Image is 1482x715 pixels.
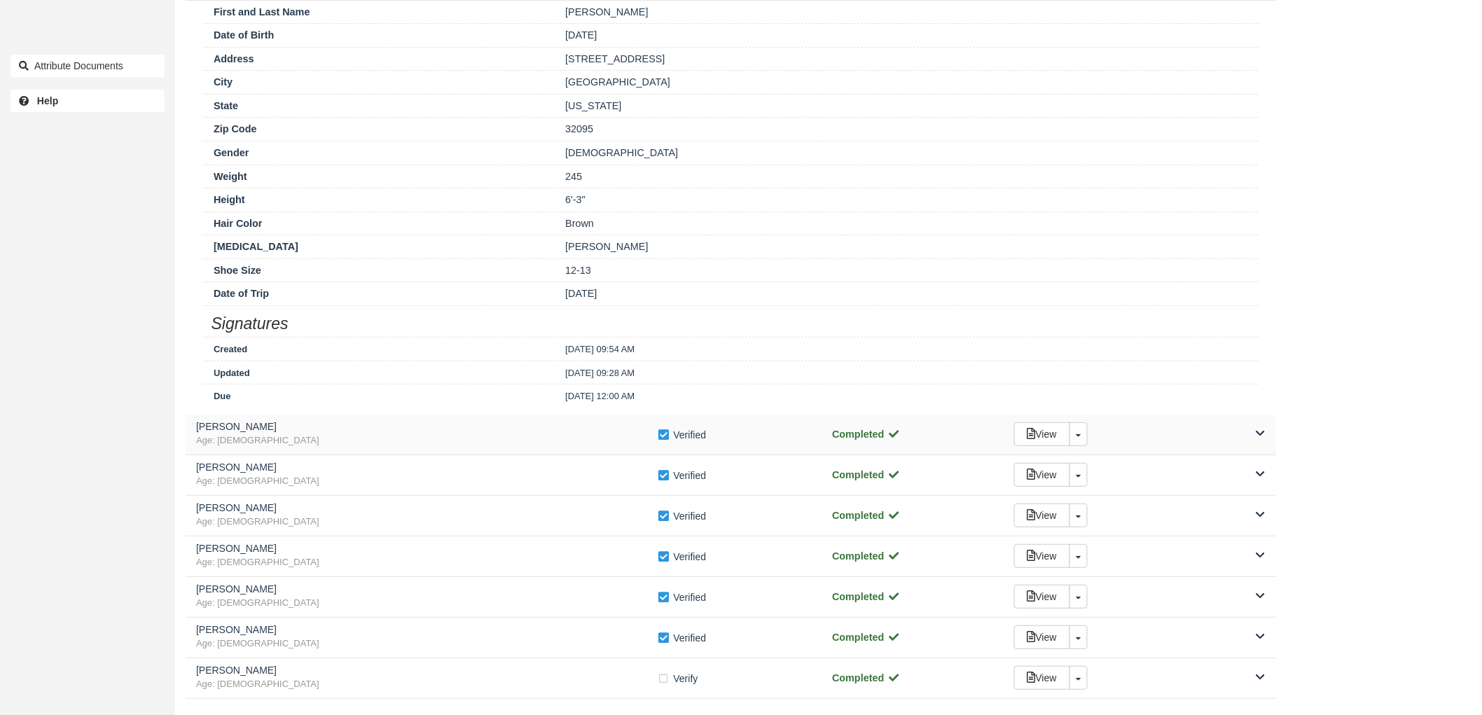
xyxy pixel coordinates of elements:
h5: [PERSON_NAME] [196,665,658,676]
button: Attribute Documents [11,55,165,77]
span: Age: [DEMOGRAPHIC_DATA] [196,678,658,691]
span: Verify [674,672,698,686]
strong: Completed [832,510,900,521]
strong: Completed [832,672,900,683]
div: Zip Code [203,122,555,137]
b: Help [37,95,58,106]
span: Age: [DEMOGRAPHIC_DATA] [196,434,658,447]
div: [PERSON_NAME] [555,5,1259,20]
div: [US_STATE] [555,99,1259,113]
small: Due [214,391,230,401]
span: Age: [DEMOGRAPHIC_DATA] [196,475,658,488]
a: View [1014,625,1070,649]
div: Brown [555,216,1259,231]
div: [DATE] [555,286,1259,301]
small: [DATE] 12:00 AM [565,391,635,401]
div: [DATE] [555,28,1259,43]
a: View [1014,666,1070,690]
small: Created [214,344,247,354]
a: View [1014,463,1070,487]
a: Help [11,90,165,112]
div: [GEOGRAPHIC_DATA] [555,75,1259,90]
span: Age: [DEMOGRAPHIC_DATA] [196,597,658,610]
span: Verified [674,509,707,523]
a: View [1014,585,1070,609]
h5: [PERSON_NAME] [196,584,658,595]
div: Hair Color [203,216,555,231]
span: Verified [674,550,707,564]
strong: Completed [832,550,900,562]
div: 245 [555,169,1259,184]
span: Verified [674,590,707,604]
div: [DEMOGRAPHIC_DATA] [555,146,1259,160]
span: Verified [674,631,707,645]
div: Shoe Size [203,263,555,278]
strong: Completed [832,591,900,602]
span: Age: [DEMOGRAPHIC_DATA] [196,637,658,651]
div: Address [203,52,555,67]
div: Weight [203,169,555,184]
span: Verified [674,428,707,442]
span: Age: [DEMOGRAPHIC_DATA] [196,556,658,569]
small: Updated [214,368,250,378]
div: State [203,99,555,113]
a: View [1014,544,1070,568]
div: [STREET_ADDRESS] [555,52,1259,67]
div: [PERSON_NAME] [555,240,1259,254]
div: Height [203,193,555,207]
span: Verified [674,468,707,483]
div: Date of Birth [203,28,555,43]
h5: [PERSON_NAME] [196,625,658,635]
strong: Completed [832,429,900,440]
h5: [PERSON_NAME] [196,503,658,513]
strong: Completed [832,469,900,480]
div: Gender [203,146,555,160]
h5: [PERSON_NAME] [196,422,658,432]
h5: [PERSON_NAME] [196,543,658,554]
small: [DATE] 09:28 AM [565,368,635,378]
h2: Signatures [203,310,1259,333]
span: Age: [DEMOGRAPHIC_DATA] [196,515,658,529]
small: [DATE] 09:54 AM [565,344,635,354]
h5: [PERSON_NAME] [196,462,658,473]
div: 32095 [555,122,1259,137]
div: First and Last Name [203,5,555,20]
a: View [1014,422,1070,446]
div: 12-13 [555,263,1259,278]
div: Date of Trip [203,286,555,301]
strong: Completed [832,632,900,643]
div: 6'-3" [555,193,1259,207]
div: City [203,75,555,90]
div: [MEDICAL_DATA] [203,240,555,254]
a: View [1014,504,1070,527]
